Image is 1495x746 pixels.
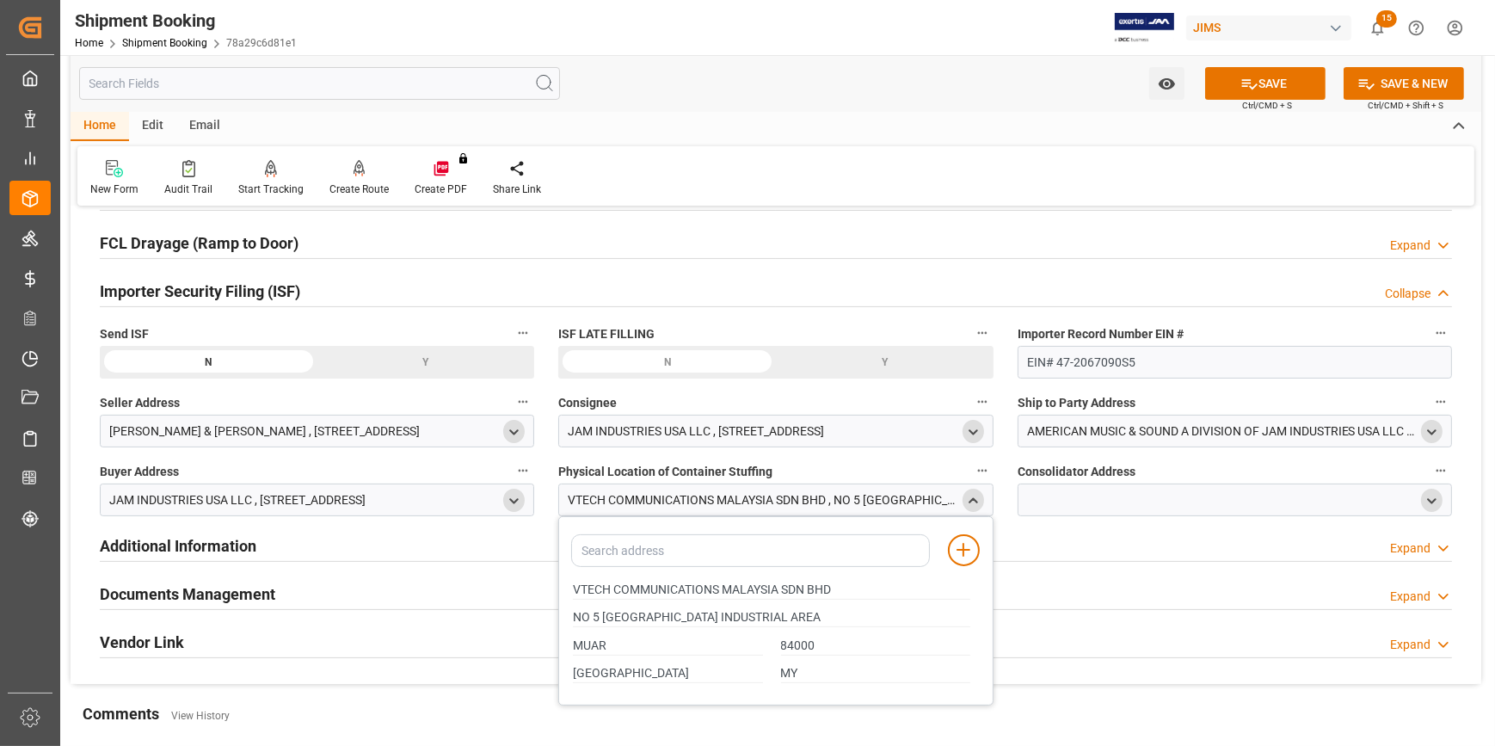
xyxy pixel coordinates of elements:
div: JIMS [1186,15,1351,40]
input: Street [573,608,970,627]
span: Send ISF [100,325,149,343]
input: Search Fields [79,67,560,100]
button: ISF LATE FILLING [971,322,994,344]
button: Consolidator Address [1430,459,1452,482]
button: show 15 new notifications [1358,9,1397,47]
a: Shipment Booking [122,37,207,49]
div: Y [776,346,994,379]
h2: Additional Information [100,534,256,558]
input: Name [573,581,970,600]
div: Shipment Booking [75,8,297,34]
button: SAVE [1205,67,1326,100]
button: SAVE & NEW [1344,67,1464,100]
span: Seller Address [100,394,180,412]
div: [PERSON_NAME] & [PERSON_NAME] , [STREET_ADDRESS] [109,422,420,441]
div: New Form [90,182,138,197]
div: Expand [1390,237,1430,255]
span: Ship to Party Address [1018,394,1135,412]
div: Expand [1390,636,1430,654]
button: Ship to Party Address [1430,391,1452,413]
button: JIMS [1186,11,1358,44]
div: Expand [1390,588,1430,606]
span: Consolidator Address [1018,463,1135,481]
a: View History [171,710,230,722]
button: open menu [1149,67,1184,100]
input: Search address [571,534,929,567]
span: Physical Location of Container Stuffing [558,463,772,481]
h2: Documents Management [100,583,275,606]
span: ISF LATE FILLING [558,325,655,343]
div: N [100,346,317,379]
div: Email [176,112,233,141]
span: Ctrl/CMD + Shift + S [1368,99,1443,112]
div: open menu [503,420,525,443]
a: Home [75,37,103,49]
input: State [573,664,763,683]
h2: Comments [83,702,159,725]
h2: FCL Drayage (Ramp to Door) [100,231,298,255]
span: Consignee [558,394,617,412]
input: Country [781,664,971,683]
button: Buyer Address [512,459,534,482]
div: Start Tracking [238,182,304,197]
div: Create Route [329,182,389,197]
h2: Vendor Link [100,631,184,654]
div: open menu [963,420,984,443]
div: Collapse [1385,285,1430,303]
input: City [573,637,763,656]
input: Zip Code [781,637,971,656]
button: Importer Record Number EIN # [1430,322,1452,344]
button: Send ISF [512,322,534,344]
div: open menu [503,489,525,512]
div: open menu [1421,489,1443,512]
span: Importer Record Number EIN # [1018,325,1184,343]
div: VTECH COMMUNICATIONS MALAYSIA SDN BHD , NO 5 [GEOGRAPHIC_DATA] , [GEOGRAPHIC_DATA] , [GEOGRAPHIC_... [568,491,957,509]
img: Exertis%20JAM%20-%20Email%20Logo.jpg_1722504956.jpg [1115,13,1174,43]
div: JAM INDUSTRIES USA LLC , [STREET_ADDRESS] [109,491,366,509]
span: 15 [1376,10,1397,28]
span: Ctrl/CMD + S [1242,99,1292,112]
h2: Importer Security Filing (ISF) [100,280,300,303]
button: Help Center [1397,9,1436,47]
button: Consignee [971,391,994,413]
button: Physical Location of Container Stuffing [971,459,994,482]
div: Expand [1390,539,1430,558]
button: Seller Address [512,391,534,413]
div: close menu [963,489,984,512]
div: Audit Trail [164,182,212,197]
span: Buyer Address [100,463,179,481]
div: Home [71,112,129,141]
div: Share Link [493,182,541,197]
div: Y [317,346,535,379]
div: open menu [1421,420,1443,443]
div: Edit [129,112,176,141]
div: JAM INDUSTRIES USA LLC , [STREET_ADDRESS] [568,422,824,441]
div: N [558,346,776,379]
div: AMERICAN MUSIC & SOUND A DIVISION OF JAM INDUSTRIES USA LLC , [STREET_ADDRESS] [1027,422,1417,441]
